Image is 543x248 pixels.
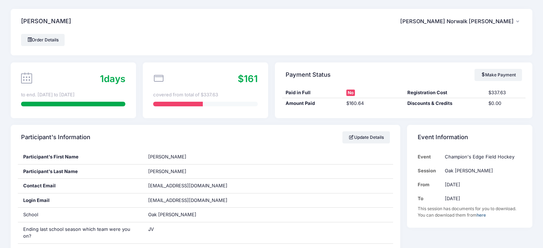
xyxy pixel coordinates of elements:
[18,165,143,179] div: Participant's Last Name
[148,154,186,160] span: [PERSON_NAME]
[282,89,343,96] div: Paid in Full
[441,164,522,178] td: Oak [PERSON_NAME]
[343,100,403,107] div: $160.64
[18,208,143,222] div: School
[148,183,227,188] span: [EMAIL_ADDRESS][DOMAIN_NAME]
[148,212,196,217] span: Oak [PERSON_NAME]
[21,91,125,98] div: to end. [DATE] to [DATE]
[477,212,486,218] a: here
[238,73,258,84] span: $161
[400,18,514,25] span: [PERSON_NAME] Norwalk [PERSON_NAME]
[21,127,90,148] h4: Participant's Information
[418,178,442,192] td: From
[21,34,65,46] a: Order Details
[100,73,104,84] span: 1
[286,65,331,85] h4: Payment Status
[148,197,237,204] span: [EMAIL_ADDRESS][DOMAIN_NAME]
[418,206,522,218] div: This session has documents for you to download. You can download them from
[441,192,522,206] td: [DATE]
[441,150,522,164] td: Champion's Edge Field Hockey
[153,91,257,98] div: covered from total of $337.63
[18,150,143,164] div: Participant's First Name
[18,222,143,243] div: Ending last school season which team were you on?
[21,11,71,32] h4: [PERSON_NAME]
[100,72,125,86] div: days
[342,131,390,143] a: Update Details
[485,89,526,96] div: $337.63
[441,178,522,192] td: [DATE]
[474,69,522,81] a: Make Payment
[404,89,485,96] div: Registration Cost
[346,90,355,96] span: No
[418,150,442,164] td: Event
[400,13,522,30] button: [PERSON_NAME] Norwalk [PERSON_NAME]
[18,193,143,208] div: Login Email
[418,192,442,206] td: To
[148,226,154,232] span: JV
[18,179,143,193] div: Contact Email
[418,127,468,148] h4: Event Information
[418,164,442,178] td: Session
[282,100,343,107] div: Amount Paid
[404,100,485,107] div: Discounts & Credits
[485,100,526,107] div: $0.00
[148,168,186,174] span: [PERSON_NAME]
